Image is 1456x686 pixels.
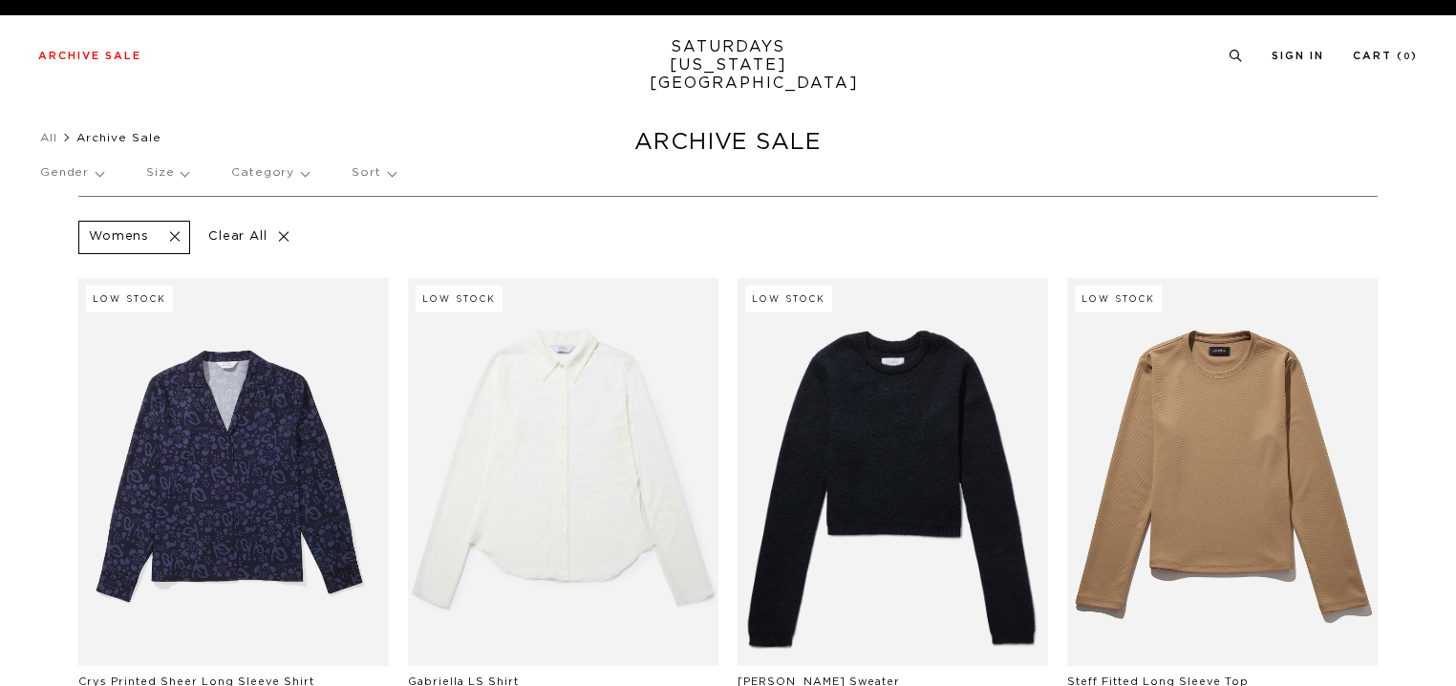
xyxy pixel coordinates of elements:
[86,286,173,312] div: Low Stock
[89,229,149,246] p: Womens
[650,38,807,93] a: SATURDAYS[US_STATE][GEOGRAPHIC_DATA]
[1075,286,1162,312] div: Low Stock
[1353,51,1418,61] a: Cart (0)
[40,132,57,143] a: All
[40,151,103,195] p: Gender
[38,51,141,61] a: Archive Sale
[745,286,832,312] div: Low Stock
[231,151,309,195] p: Category
[76,132,161,143] span: Archive Sale
[1403,53,1411,61] small: 0
[146,151,188,195] p: Size
[200,221,298,254] p: Clear All
[416,286,503,312] div: Low Stock
[352,151,395,195] p: Sort
[1272,51,1324,61] a: Sign In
